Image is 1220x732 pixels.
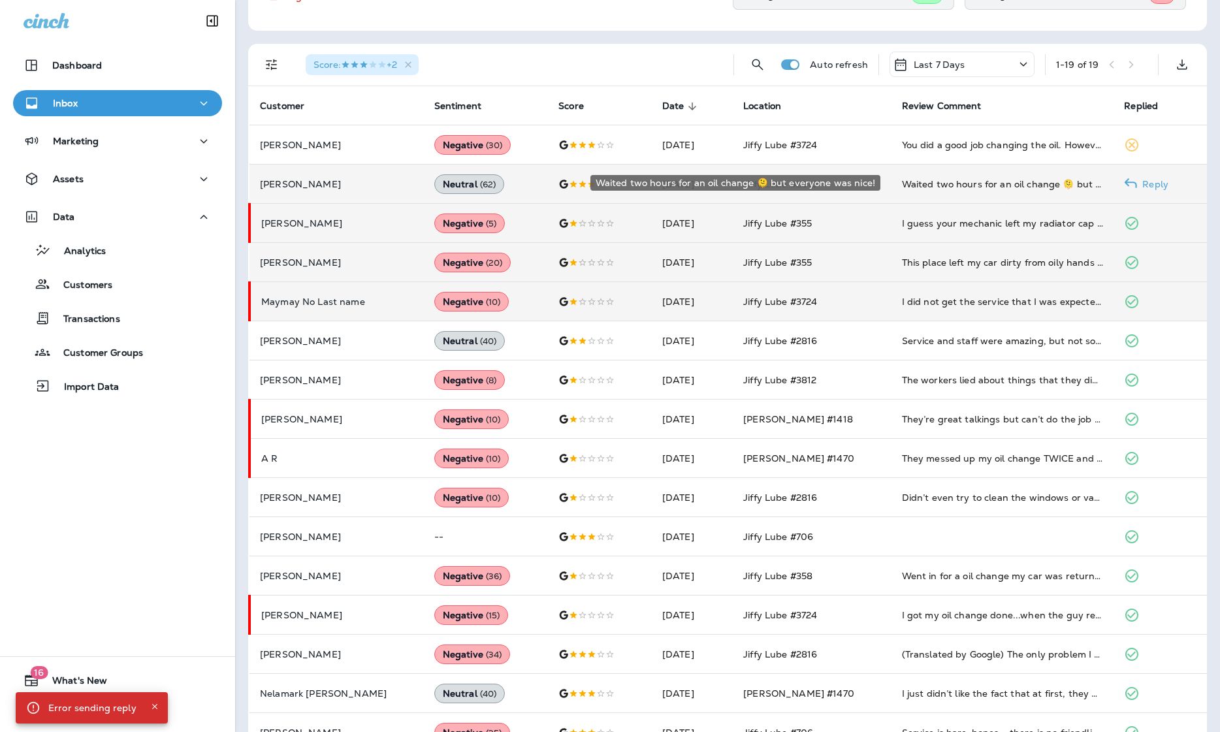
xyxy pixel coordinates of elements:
td: [DATE] [652,478,733,517]
div: The workers lied about things that they did to my car... They said they vacuumed out the car and ... [902,374,1104,387]
p: [PERSON_NAME] [260,571,413,581]
p: [PERSON_NAME] [261,218,413,229]
span: [PERSON_NAME] #1470 [743,453,854,464]
div: (Translated by Google) The only problem I saw is that they leave the customer without attending t... [902,648,1104,661]
span: Sentiment [434,101,481,112]
div: They messed up my oil change TWICE and then said they would refund me only for one. They said the... [902,452,1104,465]
span: Score : +2 [313,59,397,71]
div: Neutral [434,684,506,703]
span: ( 10 ) [486,492,501,503]
div: This place left my car dirty from oily hands on the inside car door handle middle counsel materia... [902,256,1104,269]
span: Replied [1124,101,1158,112]
td: [DATE] [652,165,733,204]
button: Collapse Sidebar [194,8,231,34]
p: [PERSON_NAME] [260,257,413,268]
div: I guess your mechanic left my radiator cap off, and the results were not good, I'm looking for a ... [902,217,1104,230]
span: Customer [260,101,304,112]
p: [PERSON_NAME] [260,649,413,660]
span: Date [662,101,701,112]
button: Assets [13,166,222,192]
p: Reply [1137,179,1168,189]
span: Location [743,101,798,112]
div: They’re great talkings but can’t do the job at empty promises, I got set up appt.for the follow d... [902,413,1104,426]
div: Negative [434,370,506,390]
button: Data [13,204,222,230]
p: Last 7 Days [914,59,965,70]
span: ( 34 ) [486,649,502,660]
p: Customer Groups [50,347,143,360]
button: Analytics [13,236,222,264]
p: Assets [53,174,84,184]
div: I got my oil change done...when the guy reset car so it won't say I still need a oil change.. he ... [902,609,1104,622]
p: Auto refresh [810,59,868,70]
span: Jiffy Lube #2816 [743,335,817,347]
span: What's New [39,675,107,691]
span: Score [558,101,584,112]
td: [DATE] [652,635,733,674]
span: Review Comment [902,101,982,112]
span: Sentiment [434,101,498,112]
div: Score:3 Stars+2 [306,54,419,75]
td: [DATE] [652,596,733,635]
span: ( 5 ) [486,218,496,229]
td: [DATE] [652,204,733,243]
div: Negative [434,644,511,664]
div: Negative [434,135,511,155]
div: Went in for a oil change my car was returned to me humming. I will be back after the holiday to h... [902,569,1104,582]
span: Jiffy Lube #706 [743,531,813,543]
div: Negative [434,449,509,468]
span: Customer [260,101,321,112]
div: Negative [434,566,511,586]
span: Jiffy Lube #2816 [743,648,817,660]
p: Inbox [53,98,78,108]
p: Nelamark [PERSON_NAME] [260,688,413,699]
td: [DATE] [652,125,733,165]
button: Close [147,699,163,714]
div: Negative [434,605,509,625]
p: Customers [50,279,112,292]
span: [PERSON_NAME] #1470 [743,688,854,699]
p: [PERSON_NAME] [260,140,413,150]
span: ( 36 ) [486,571,502,582]
span: Replied [1124,101,1175,112]
div: Neutral [434,174,505,194]
div: Waited two hours for an oil change 🫠 but everyone was nice! [590,175,880,191]
p: Data [53,212,75,222]
span: [PERSON_NAME] #1418 [743,413,853,425]
span: Location [743,101,781,112]
p: A R [261,453,413,464]
button: Customer Groups [13,338,222,366]
span: Jiffy Lube #355 [743,217,812,229]
p: Import Data [51,381,120,394]
button: Search Reviews [745,52,771,78]
button: Marketing [13,128,222,154]
p: Transactions [50,313,120,326]
p: [PERSON_NAME] [260,375,413,385]
td: [DATE] [652,439,733,478]
span: ( 40 ) [480,336,497,347]
button: Transactions [13,304,222,332]
span: Jiffy Lube #3724 [743,296,817,308]
span: Jiffy Lube #3812 [743,374,816,386]
td: [DATE] [652,321,733,360]
span: Jiffy Lube #3724 [743,139,817,151]
p: Dashboard [52,60,102,71]
div: Negative [434,214,506,233]
span: Review Comment [902,101,999,112]
td: [DATE] [652,360,733,400]
span: Jiffy Lube #2816 [743,492,817,503]
p: [PERSON_NAME] [260,532,413,542]
td: -- [424,517,548,556]
div: 1 - 19 of 19 [1056,59,1099,70]
div: Waited two hours for an oil change 🫠 but everyone was nice! [902,178,1104,191]
p: [PERSON_NAME] [261,610,413,620]
span: Jiffy Lube #358 [743,570,812,582]
button: Import Data [13,372,222,400]
button: Filters [259,52,285,78]
div: Negative [434,488,509,507]
span: Jiffy Lube #3724 [743,609,817,621]
span: ( 62 ) [480,179,496,190]
span: ( 40 ) [480,688,497,699]
span: ( 20 ) [486,257,503,268]
div: Neutral [434,331,506,351]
